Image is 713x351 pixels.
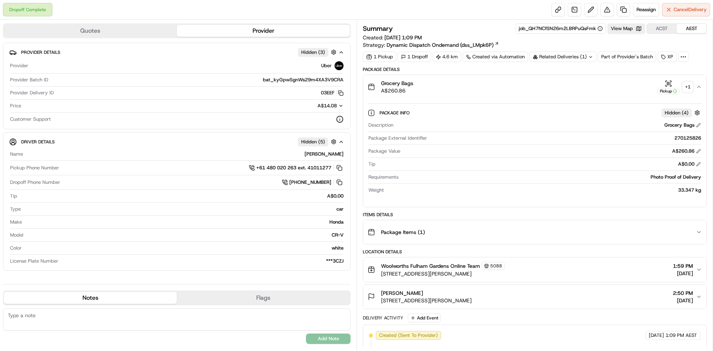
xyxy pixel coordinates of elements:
[387,187,701,194] div: 33.347 kg
[387,41,499,49] a: Dynamic Dispatch Ondemand (dss_LMpk6P)
[282,178,344,186] a: [PHONE_NUMBER]
[60,105,122,118] a: 💻API Documentation
[633,3,659,16] button: Reassign
[363,34,422,41] span: Created:
[363,220,706,244] button: Package Items (1)
[298,137,338,146] button: Hidden (5)
[25,71,122,78] div: Start new chat
[530,52,596,62] div: Related Deliveries (1)
[368,148,400,155] span: Package Value
[177,25,350,37] button: Provider
[463,52,528,62] a: Created via Automation
[25,78,94,84] div: We're available if you need us!
[10,77,48,83] span: Provider Batch ID
[519,25,603,32] button: job_QH7NCfSN26m2LBRPuQsFmk
[249,164,344,172] a: +61 480 020 263 ext. 41011277
[9,46,344,58] button: Provider DetailsHidden (3)
[381,79,413,87] span: Grocery Bags
[683,82,693,92] div: + 1
[381,270,505,277] span: [STREET_ADDRESS][PERSON_NAME]
[21,139,55,145] span: Driver Details
[381,297,472,304] span: [STREET_ADDRESS][PERSON_NAME]
[335,61,344,70] img: uber-new-logo.jpeg
[363,25,393,32] h3: Summary
[26,232,344,238] div: CR-V
[381,289,423,297] span: [PERSON_NAME]
[657,80,693,94] button: Pickup+1
[673,289,693,297] span: 2:50 PM
[263,77,344,83] span: bat_kyGpwSgnWs29m4XA3V9CRA
[21,49,60,55] span: Provider Details
[10,219,22,225] span: Make
[490,263,502,269] span: 5088
[9,136,344,148] button: Driver DetailsHidden (5)
[363,41,499,49] div: Strategy:
[7,7,22,22] img: Nash
[126,73,135,82] button: Start new chat
[387,41,494,49] span: Dynamic Dispatch Ondemand (dss_LMpk6P)
[298,48,338,57] button: Hidden (3)
[321,90,344,96] button: 03EEF
[10,151,23,157] span: Name
[649,332,664,339] span: [DATE]
[665,332,697,339] span: 1:09 PM AEST
[363,99,706,207] div: Grocery BagsA$260.86Pickup+1
[363,212,707,218] div: Items Details
[278,103,344,109] button: A$14.08
[301,49,325,56] span: Hidden ( 3 )
[301,139,325,145] span: Hidden ( 5 )
[289,179,331,186] span: [PHONE_NUMBER]
[4,105,60,118] a: 📗Knowledge Base
[10,90,54,96] span: Provider Delivery ID
[384,34,422,41] span: [DATE] 1:09 PM
[430,135,701,142] div: 270125826
[398,52,431,62] div: 1 Dropoff
[664,122,701,129] div: Grocery Bags
[24,206,344,212] div: car
[673,262,693,270] span: 1:59 PM
[70,108,119,115] span: API Documentation
[608,23,645,34] button: View Map
[363,249,707,255] div: Location Details
[368,135,427,142] span: Package External Identifier
[4,292,177,304] button: Notes
[657,88,680,94] div: Pickup
[26,151,344,157] div: [PERSON_NAME]
[368,187,384,194] span: Weight
[256,165,331,171] span: +61 480 020 263 ext. 41011277
[318,103,337,109] span: A$14.08
[672,148,701,155] div: A$260.86
[665,110,688,116] span: Hidden ( 4 )
[10,179,60,186] span: Dropoff Phone Number
[368,174,398,181] span: Requirements
[433,52,461,62] div: 4.6 km
[10,62,28,69] span: Provider
[673,297,693,304] span: [DATE]
[4,25,177,37] button: Quotes
[658,52,677,62] div: XP
[678,161,701,168] div: A$0.00
[381,262,480,270] span: Woolworths Fulham Gardens Online Team
[10,258,58,264] span: License Plate Number
[363,66,707,72] div: Package Details
[74,126,90,131] span: Pylon
[381,228,425,236] span: Package Items ( 1 )
[10,103,21,109] span: Price
[15,108,57,115] span: Knowledge Base
[368,161,375,168] span: Tip
[647,24,677,33] button: ACST
[363,285,706,309] button: [PERSON_NAME][STREET_ADDRESS][PERSON_NAME]2:50 PM[DATE]
[637,6,656,13] span: Reassign
[408,313,441,322] button: Add Event
[368,122,393,129] span: Description
[673,270,693,277] span: [DATE]
[379,332,438,339] span: Created (Sent To Provider)
[10,206,21,212] span: Type
[177,292,350,304] button: Flags
[7,30,135,42] p: Welcome 👋
[674,6,707,13] span: Cancel Delivery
